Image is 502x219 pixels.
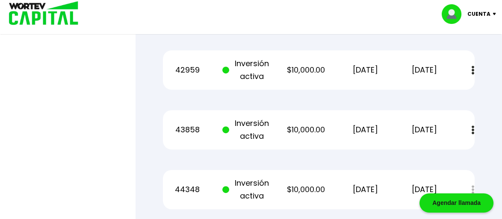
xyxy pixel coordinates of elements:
p: 42959 [163,64,212,76]
p: [DATE] [400,183,449,196]
p: $10,000.00 [281,64,331,76]
img: profile-image [442,4,467,24]
p: Inversión activa [222,177,272,202]
p: [DATE] [341,64,390,76]
p: $10,000.00 [281,183,331,196]
p: [DATE] [341,123,390,136]
p: [DATE] [400,64,449,76]
p: $10,000.00 [281,123,331,136]
p: Cuenta [467,8,490,20]
div: Agendar llamada [419,193,493,213]
p: Inversión activa [222,57,272,83]
p: 43858 [163,123,212,136]
p: Inversión activa [222,117,272,143]
p: [DATE] [341,183,390,196]
p: 44348 [163,183,212,196]
p: [DATE] [400,123,449,136]
img: icon-down [490,13,502,15]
